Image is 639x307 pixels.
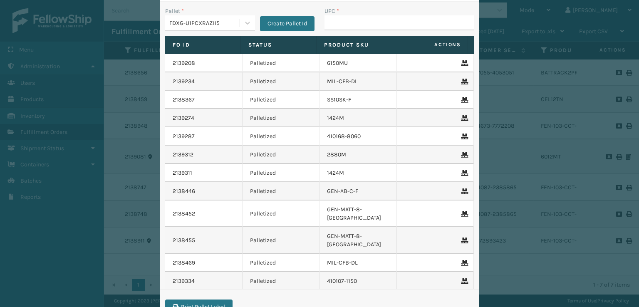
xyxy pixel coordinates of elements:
[243,227,320,254] td: Palletized
[319,227,397,254] td: GEN-MATT-8-[GEOGRAPHIC_DATA]
[461,278,466,284] i: Remove From Pallet
[319,109,397,127] td: 1424M
[243,72,320,91] td: Palletized
[243,91,320,109] td: Palletized
[461,152,466,158] i: Remove From Pallet
[461,211,466,217] i: Remove From Pallet
[461,260,466,266] i: Remove From Pallet
[319,146,397,164] td: 2880M
[324,7,339,15] label: UPC
[461,97,466,103] i: Remove From Pallet
[243,127,320,146] td: Palletized
[319,54,397,72] td: 6150MU
[319,127,397,146] td: 410168-8060
[173,187,195,196] a: 2138446
[243,164,320,182] td: Palletized
[461,134,466,139] i: Remove From Pallet
[324,41,384,49] label: Product SKU
[461,115,466,121] i: Remove From Pallet
[461,238,466,243] i: Remove From Pallet
[243,182,320,201] td: Palletized
[319,201,397,227] td: GEN-MATT-8-[GEOGRAPHIC_DATA]
[243,254,320,272] td: Palletized
[173,259,195,267] a: 2138469
[243,201,320,227] td: Palletized
[169,19,240,27] div: FDXG-U1PCXRAZH5
[319,182,397,201] td: GEN-AB-C-F
[173,151,193,159] a: 2139312
[173,59,195,67] a: 2139208
[173,169,192,177] a: 2139311
[461,170,466,176] i: Remove From Pallet
[173,77,195,86] a: 2139234
[461,79,466,84] i: Remove From Pallet
[165,7,184,15] label: Pallet
[260,16,315,31] button: Create Pallet Id
[173,210,195,218] a: 2138452
[395,38,466,52] span: Actions
[461,60,466,66] i: Remove From Pallet
[319,254,397,272] td: MIL-CFB-DL
[319,72,397,91] td: MIL-CFB-DL
[173,277,195,285] a: 2139334
[319,272,397,290] td: 410107-1150
[243,146,320,164] td: Palletized
[319,91,397,109] td: SS10SK-F
[243,272,320,290] td: Palletized
[173,96,195,104] a: 2138367
[319,164,397,182] td: 1424M
[243,109,320,127] td: Palletized
[173,114,194,122] a: 2139274
[173,236,195,245] a: 2138455
[461,188,466,194] i: Remove From Pallet
[243,54,320,72] td: Palletized
[173,132,195,141] a: 2139287
[248,41,309,49] label: Status
[173,41,233,49] label: Fo Id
